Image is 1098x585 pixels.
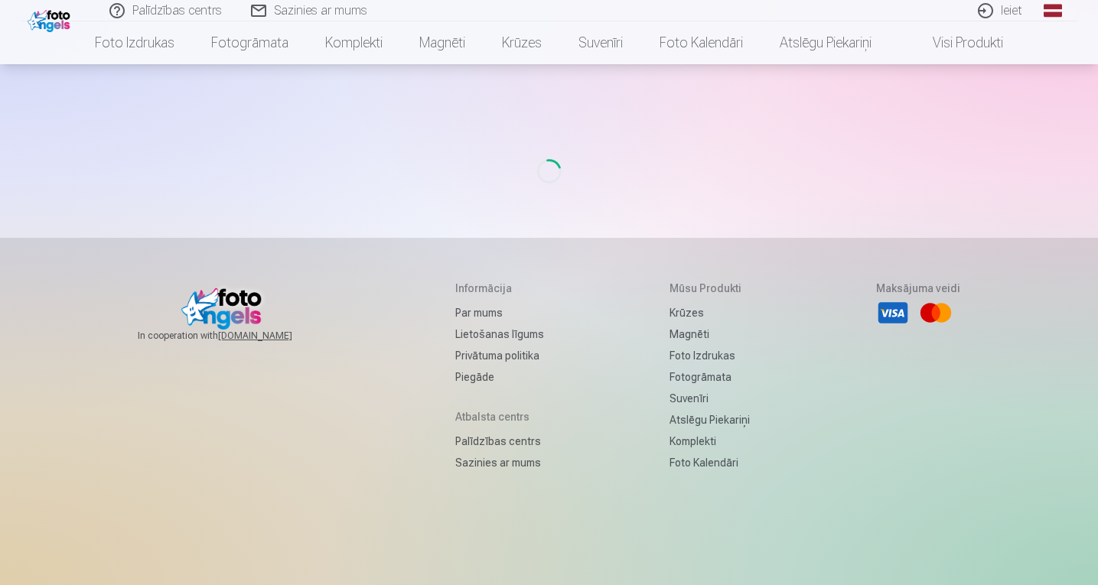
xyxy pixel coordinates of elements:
a: Fotogrāmata [670,366,750,388]
a: Krūzes [670,302,750,323]
a: Foto kalendāri [670,452,750,473]
a: Visi produkti [890,21,1021,64]
h5: Atbalsta centrs [455,409,544,424]
li: Visa [876,296,910,330]
li: Mastercard [919,296,953,330]
a: Lietošanas līgums [455,323,544,345]
a: Foto izdrukas [670,345,750,366]
img: /fa1 [28,6,74,32]
a: [DOMAIN_NAME] [218,330,329,342]
a: Atslēgu piekariņi [670,409,750,431]
a: Piegāde [455,366,544,388]
a: Palīdzības centrs [455,431,544,452]
a: Fotogrāmata [193,21,307,64]
a: Magnēti [401,21,484,64]
h5: Informācija [455,281,544,296]
a: Komplekti [307,21,401,64]
a: Atslēgu piekariņi [761,21,890,64]
a: Suvenīri [670,388,750,409]
a: Par mums [455,302,544,323]
a: Komplekti [670,431,750,452]
a: Suvenīri [560,21,641,64]
h5: Maksājuma veidi [876,281,960,296]
a: Foto kalendāri [641,21,761,64]
a: Privātuma politika [455,345,544,366]
span: In cooperation with [138,330,329,342]
a: Sazinies ar mums [455,452,544,473]
a: Foto izdrukas [77,21,193,64]
a: Magnēti [670,323,750,345]
a: Krūzes [484,21,560,64]
h5: Mūsu produkti [670,281,750,296]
